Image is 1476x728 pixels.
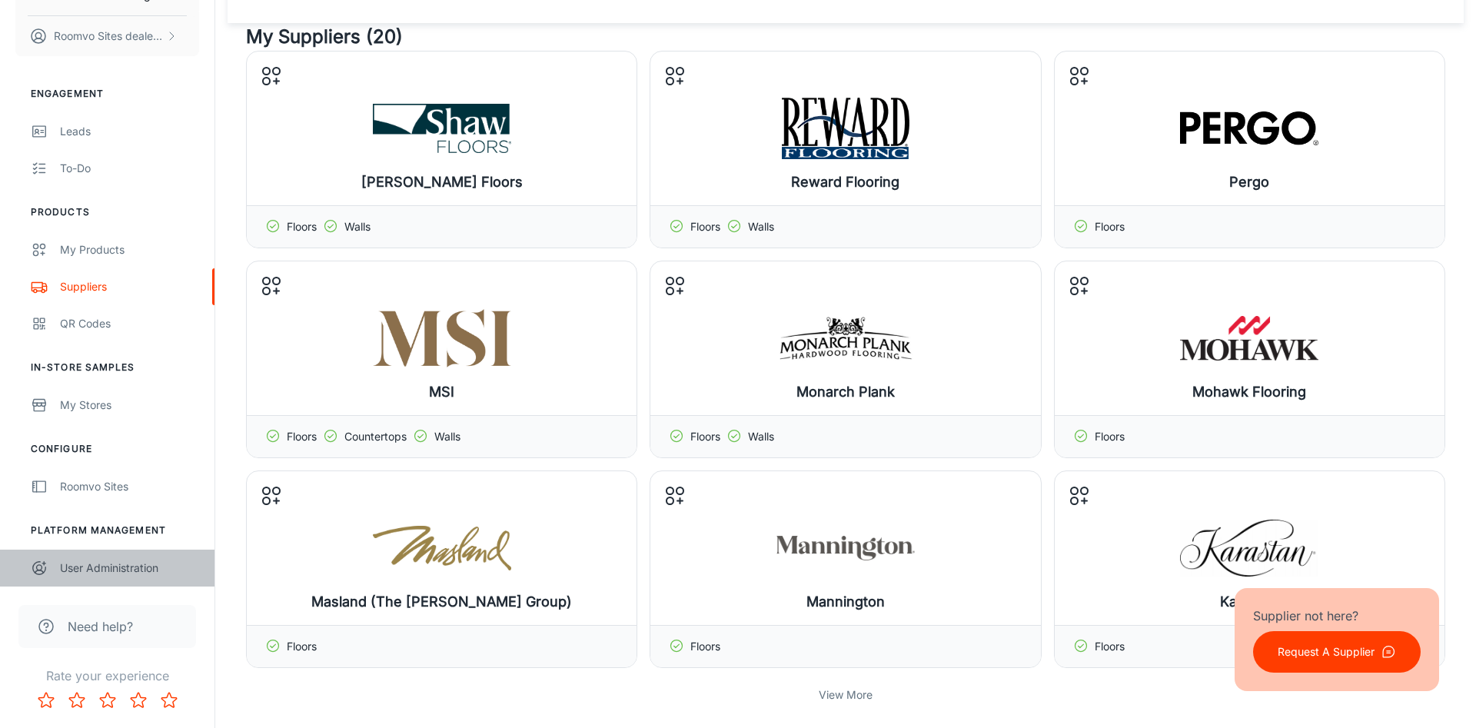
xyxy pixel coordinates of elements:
[246,23,1445,51] h4: My Suppliers (20)
[60,241,199,258] div: My Products
[12,667,202,685] p: Rate your experience
[690,428,720,445] p: Floors
[123,685,154,716] button: Rate 4 star
[60,278,199,295] div: Suppliers
[61,685,92,716] button: Rate 2 star
[748,428,774,445] p: Walls
[60,160,199,177] div: To-do
[344,218,371,235] p: Walls
[60,478,199,495] div: Roomvo Sites
[1253,607,1421,625] p: Supplier not here?
[1095,218,1125,235] p: Floors
[690,638,720,655] p: Floors
[60,315,199,332] div: QR Codes
[1095,638,1125,655] p: Floors
[154,685,184,716] button: Rate 5 star
[819,686,873,703] p: View More
[690,218,720,235] p: Floors
[92,685,123,716] button: Rate 3 star
[15,16,199,56] button: Roomvo Sites dealer last name
[434,428,460,445] p: Walls
[748,218,774,235] p: Walls
[54,28,162,45] p: Roomvo Sites dealer last name
[60,560,199,577] div: User Administration
[68,617,133,636] span: Need help?
[31,685,61,716] button: Rate 1 star
[344,428,407,445] p: Countertops
[287,638,317,655] p: Floors
[60,397,199,414] div: My Stores
[60,123,199,140] div: Leads
[287,428,317,445] p: Floors
[1278,643,1375,660] p: Request A Supplier
[287,218,317,235] p: Floors
[1095,428,1125,445] p: Floors
[1253,631,1421,673] button: Request A Supplier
